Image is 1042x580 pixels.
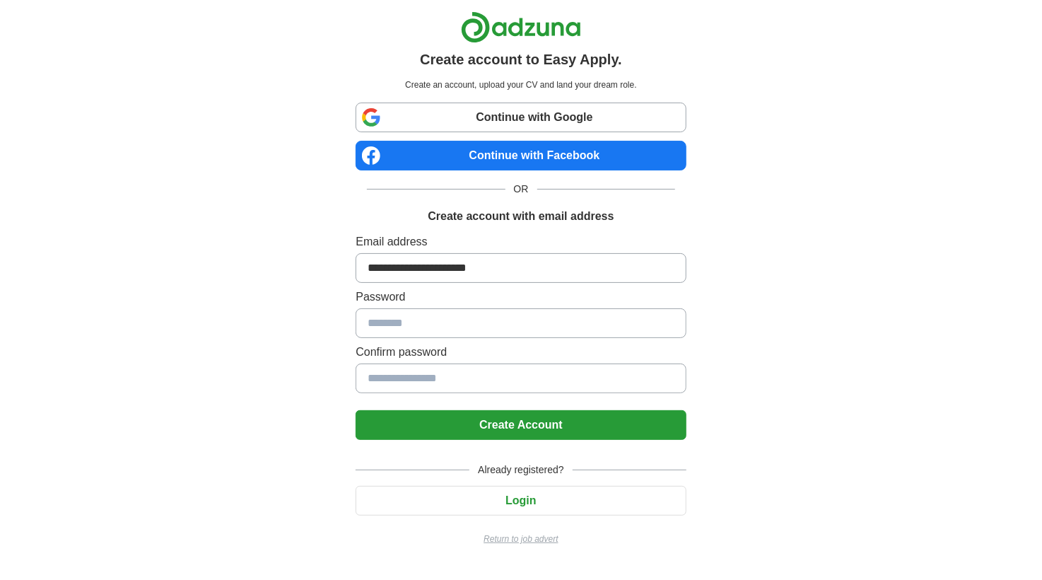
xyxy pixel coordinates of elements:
[461,11,581,43] img: Adzuna logo
[356,494,686,506] a: Login
[356,486,686,516] button: Login
[356,533,686,545] a: Return to job advert
[505,182,537,197] span: OR
[356,289,686,306] label: Password
[356,410,686,440] button: Create Account
[356,141,686,170] a: Continue with Facebook
[356,233,686,250] label: Email address
[428,208,614,225] h1: Create account with email address
[358,79,683,91] p: Create an account, upload your CV and land your dream role.
[420,49,622,70] h1: Create account to Easy Apply.
[469,463,572,477] span: Already registered?
[356,344,686,361] label: Confirm password
[356,103,686,132] a: Continue with Google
